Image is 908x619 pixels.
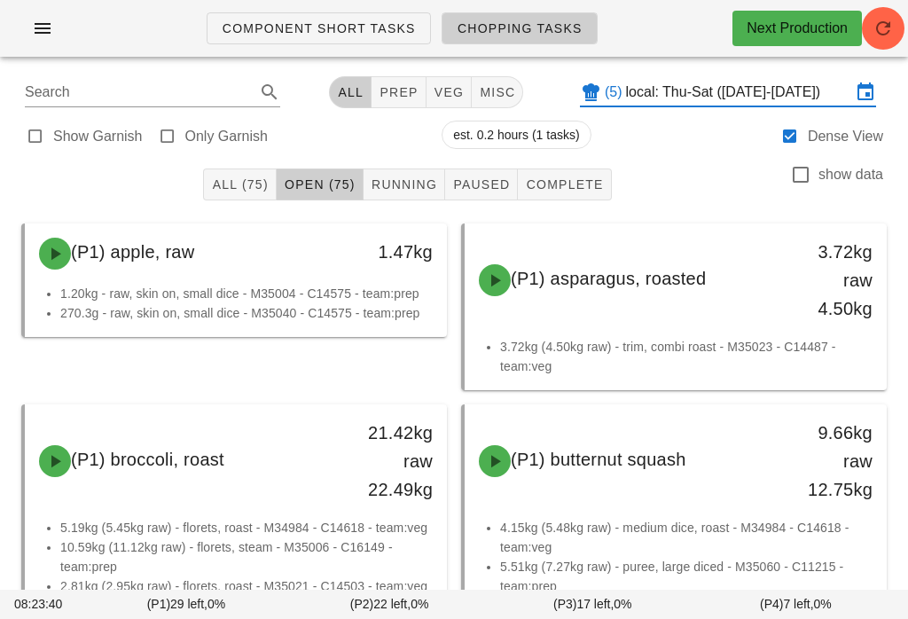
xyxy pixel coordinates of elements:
[491,592,694,617] div: (P3) 0%
[185,128,268,145] label: Only Garnish
[284,177,356,192] span: Open (75)
[371,177,437,192] span: Running
[452,177,510,192] span: Paused
[790,419,873,504] div: 9.66kg raw 12.75kg
[605,83,626,101] div: (5)
[790,238,873,323] div: 3.72kg raw 4.50kg
[694,592,897,617] div: (P4) 0%
[500,337,873,376] li: 3.72kg (4.50kg raw) - trim, combi roast - M35023 - C14487 - team:veg
[434,85,465,99] span: veg
[457,21,583,35] span: Chopping Tasks
[818,166,883,184] label: show data
[525,177,603,192] span: Complete
[53,128,143,145] label: Show Garnish
[427,76,473,108] button: veg
[207,12,431,44] a: Component Short Tasks
[60,537,433,576] li: 10.59kg (11.12kg raw) - florets, steam - M35006 - C16149 - team:prep
[211,177,268,192] span: All (75)
[329,76,372,108] button: All
[60,303,433,323] li: 270.3g - raw, skin on, small dice - M35040 - C14575 - team:prep
[60,576,433,596] li: 2.81kg (2.95kg raw) - florets, roast - M35021 - C14503 - team:veg
[350,238,433,266] div: 1.47kg
[479,85,515,99] span: misc
[60,518,433,537] li: 5.19kg (5.45kg raw) - florets, roast - M34984 - C14618 - team:veg
[170,597,207,611] span: 29 left,
[747,18,848,39] div: Next Production
[472,76,523,108] button: misc
[222,21,416,35] span: Component Short Tasks
[783,597,813,611] span: 7 left,
[576,597,614,611] span: 17 left,
[203,168,276,200] button: All (75)
[511,450,686,469] span: (P1) butternut squash
[60,284,433,303] li: 1.20kg - raw, skin on, small dice - M35004 - C14575 - team:prep
[84,592,287,617] div: (P1) 0%
[379,85,418,99] span: prep
[511,269,706,288] span: (P1) asparagus, roasted
[71,242,194,262] span: (P1) apple, raw
[288,592,491,617] div: (P2) 0%
[453,121,579,148] span: est. 0.2 hours (1 tasks)
[518,168,611,200] button: Complete
[500,557,873,596] li: 5.51kg (7.27kg raw) - puree, large diced - M35060 - C11215 - team:prep
[277,168,364,200] button: Open (75)
[442,12,598,44] a: Chopping Tasks
[373,597,411,611] span: 22 left,
[500,518,873,557] li: 4.15kg (5.48kg raw) - medium dice, roast - M34984 - C14618 - team:veg
[11,592,84,617] div: 08:23:40
[372,76,426,108] button: prep
[364,168,445,200] button: Running
[337,85,364,99] span: All
[445,168,518,200] button: Paused
[350,419,433,504] div: 21.42kg raw 22.49kg
[808,128,883,145] label: Dense View
[71,450,224,469] span: (P1) broccoli, roast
